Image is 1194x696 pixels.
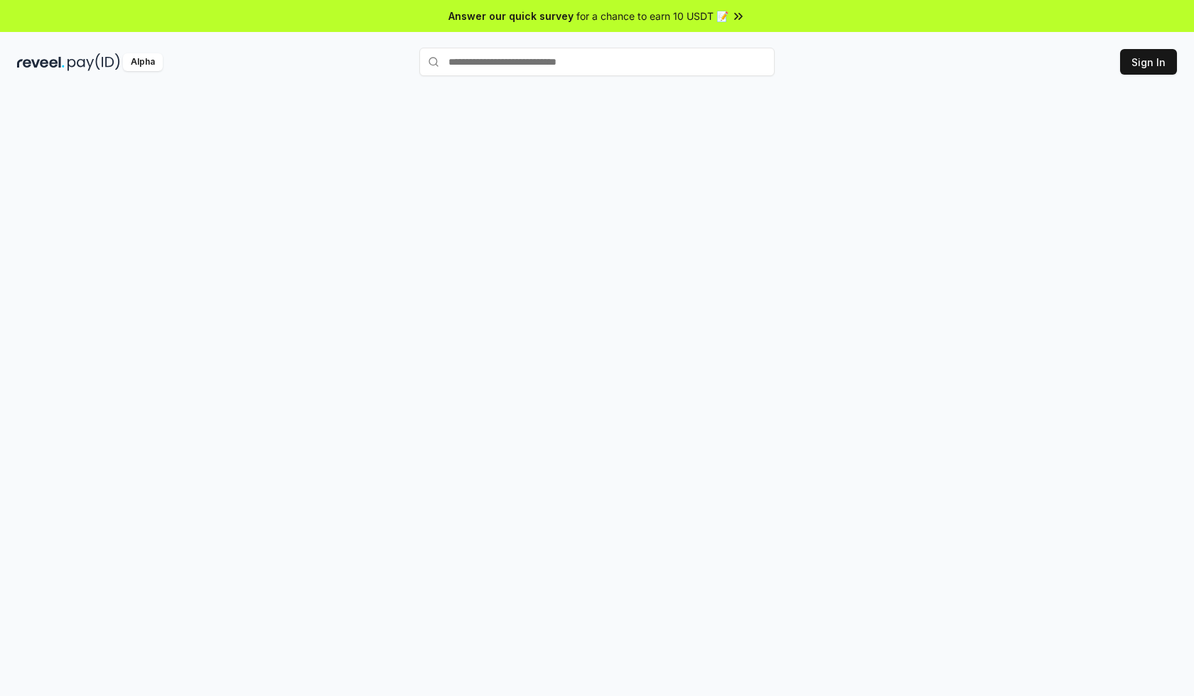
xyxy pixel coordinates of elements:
[576,9,728,23] span: for a chance to earn 10 USDT 📝
[448,9,574,23] span: Answer our quick survey
[68,53,120,71] img: pay_id
[1120,49,1177,75] button: Sign In
[17,53,65,71] img: reveel_dark
[123,53,163,71] div: Alpha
